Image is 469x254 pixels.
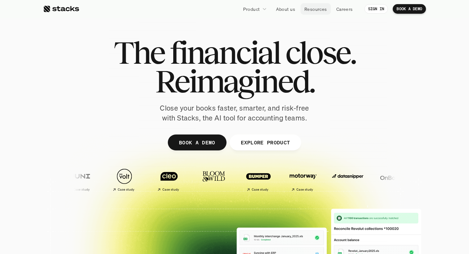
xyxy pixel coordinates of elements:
a: Case study [59,165,100,194]
p: BOOK A DEMO [179,138,215,147]
a: Case study [282,165,324,194]
h2: Case study [73,188,90,192]
a: Case study [148,165,190,194]
a: Careers [332,3,357,15]
h2: Case study [118,188,135,192]
p: Resources [304,6,327,12]
h2: Case study [296,188,313,192]
p: SIGN IN [368,7,384,11]
span: financial [170,38,280,67]
span: close. [285,38,355,67]
p: Close your books faster, smarter, and risk-free with Stacks, the AI tool for accounting teams. [155,103,314,123]
p: Product [243,6,260,12]
a: BOOK A DEMO [168,134,227,150]
a: Case study [238,165,279,194]
p: EXPLORE PRODUCT [241,138,290,147]
a: Case study [104,165,145,194]
p: Careers [336,6,353,12]
span: The [114,38,164,67]
a: Resources [301,3,331,15]
a: About us [272,3,299,15]
h2: Case study [252,188,269,192]
a: BOOK A DEMO [393,4,426,14]
span: Reimagined. [155,67,314,96]
p: About us [276,6,295,12]
p: BOOK A DEMO [397,7,422,11]
h2: Case study [162,188,179,192]
a: SIGN IN [364,4,388,14]
a: EXPLORE PRODUCT [229,134,301,150]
